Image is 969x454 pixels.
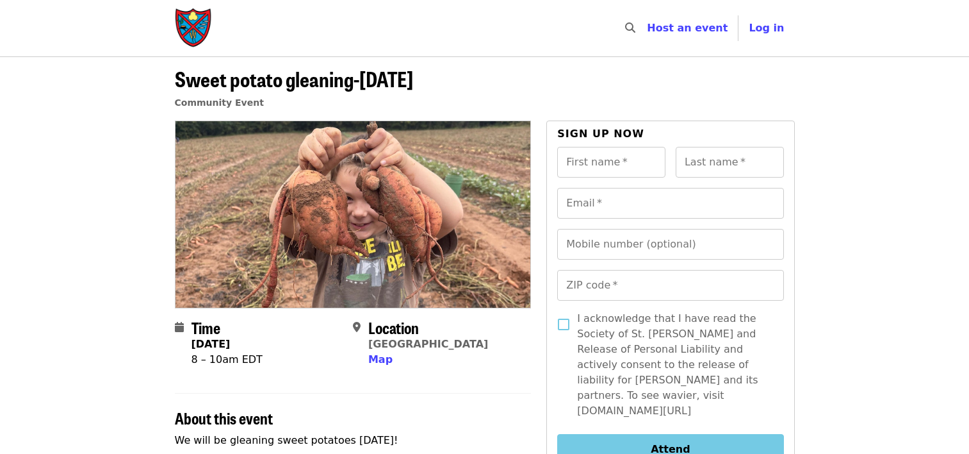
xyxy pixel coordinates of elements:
input: Search [643,13,653,44]
input: Last name [676,147,784,178]
span: Location [368,316,419,339]
div: 8 – 10am EDT [191,352,263,367]
p: We will be gleaning sweet potatoes [DATE]! [175,433,532,448]
a: Host an event [647,22,728,34]
input: Email [557,188,783,219]
img: Sweet potato gleaning-Friday 10/3 organized by Society of St. Andrew [175,121,531,307]
span: About this event [175,407,273,429]
a: Community Event [175,97,264,108]
input: ZIP code [557,270,783,301]
a: [GEOGRAPHIC_DATA] [368,338,488,350]
span: Log in [749,22,784,34]
i: search icon [625,22,635,34]
input: Mobile number (optional) [557,229,783,260]
button: Log in [738,15,794,41]
span: I acknowledge that I have read the Society of St. [PERSON_NAME] and Release of Personal Liability... [577,311,773,419]
input: First name [557,147,665,178]
button: Map [368,352,393,367]
span: Sign up now [557,128,644,140]
span: Map [368,353,393,366]
img: Society of St. Andrew - Home [175,8,213,49]
span: Sweet potato gleaning-[DATE] [175,63,413,94]
i: calendar icon [175,321,184,333]
i: map-marker-alt icon [353,321,361,333]
strong: [DATE] [191,338,231,350]
span: Time [191,316,220,339]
